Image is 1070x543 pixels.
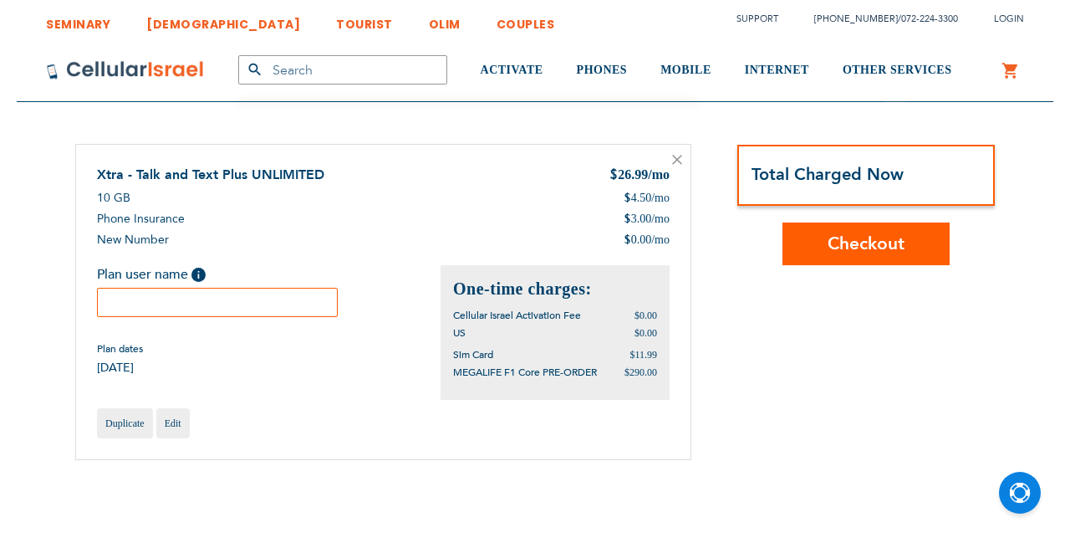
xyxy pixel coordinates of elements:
a: ACTIVATE [481,39,543,102]
strong: Total Charged Now [752,163,904,186]
span: PHONES [577,64,628,76]
span: New Number [97,232,169,248]
h2: One-time charges: [453,278,657,300]
span: $ [624,211,631,228]
a: OTHER SERVICES [843,39,952,102]
span: /mo [648,167,670,182]
div: 0.00 [624,232,670,248]
a: PHONES [577,39,628,102]
span: 10 GB [97,190,130,206]
img: Cellular Israel Logo [46,60,205,80]
span: Phone Insurance [97,211,185,227]
span: /mo [651,211,670,228]
a: Support [736,13,778,25]
a: [DEMOGRAPHIC_DATA] [146,4,300,35]
span: Plan user name [97,265,188,284]
span: $11.99 [629,349,657,361]
span: Edit [165,417,181,429]
span: INTERNET [745,64,809,76]
span: OTHER SERVICES [843,64,952,76]
a: 072-224-3300 [901,13,958,25]
div: 3.00 [624,211,670,228]
a: Xtra - Talk and Text Plus UNLIMITED [97,166,324,184]
a: SEMINARY [46,4,110,35]
a: INTERNET [745,39,809,102]
span: $0.00 [634,310,657,321]
a: OLIM [429,4,461,35]
span: Plan dates [97,342,143,356]
a: MOBILE [660,39,711,102]
span: [DATE] [97,360,143,376]
span: $ [609,166,618,186]
span: $290.00 [624,366,657,378]
li: / [797,7,958,31]
span: Duplicate [105,417,145,429]
span: Login [994,13,1024,25]
a: TOURIST [336,4,393,35]
span: /mo [651,232,670,248]
span: Cellular Israel Activation Fee [453,309,581,322]
span: Checkout [828,232,904,256]
a: Duplicate [97,408,153,438]
div: 4.50 [624,190,670,207]
span: /mo [651,190,670,207]
span: ACTIVATE [481,64,543,76]
button: Checkout [782,223,950,265]
input: Search [238,55,447,85]
span: $ [624,190,631,207]
span: $0.00 [634,327,657,339]
span: $ [624,232,631,248]
div: 26.99 [609,166,670,186]
span: MOBILE [660,64,711,76]
a: [PHONE_NUMBER] [814,13,898,25]
span: US [453,326,466,340]
span: MEGALIFE F1 Core PRE-ORDER [453,366,597,379]
span: Sim Card [453,348,493,361]
span: Help [191,268,206,282]
a: Edit [156,408,190,438]
a: COUPLES [497,4,555,35]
